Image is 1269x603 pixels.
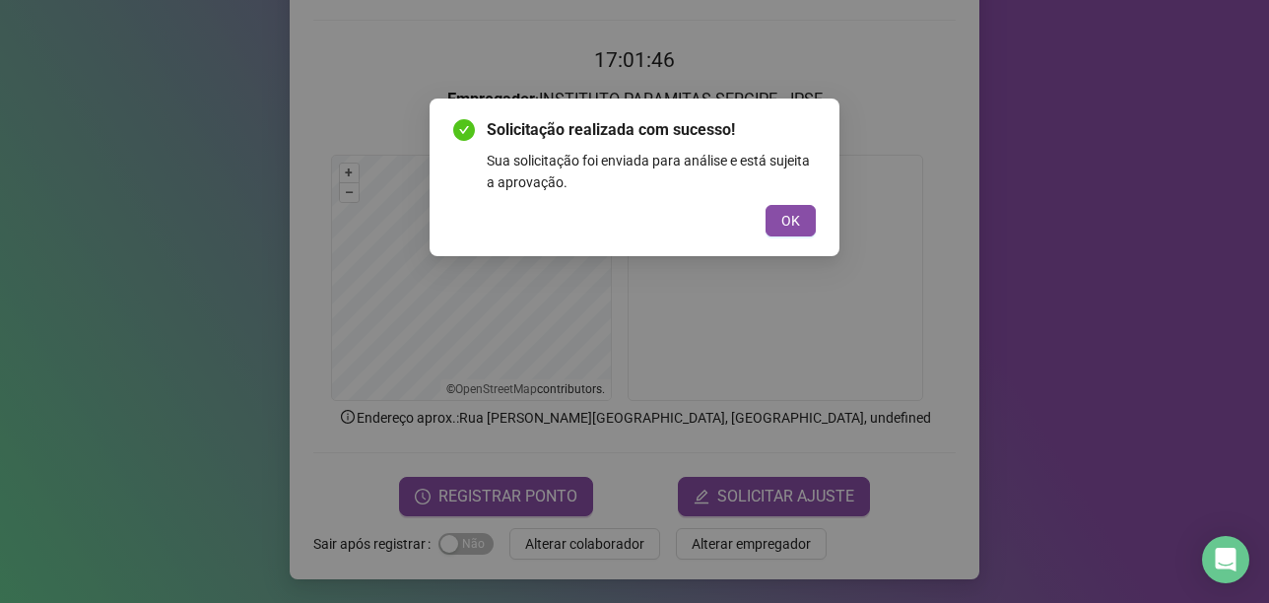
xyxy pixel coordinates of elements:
button: OK [766,205,816,236]
div: Sua solicitação foi enviada para análise e está sujeita a aprovação. [487,150,816,193]
span: Solicitação realizada com sucesso! [487,118,816,142]
div: Open Intercom Messenger [1202,536,1249,583]
span: OK [781,210,800,232]
span: check-circle [453,119,475,141]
